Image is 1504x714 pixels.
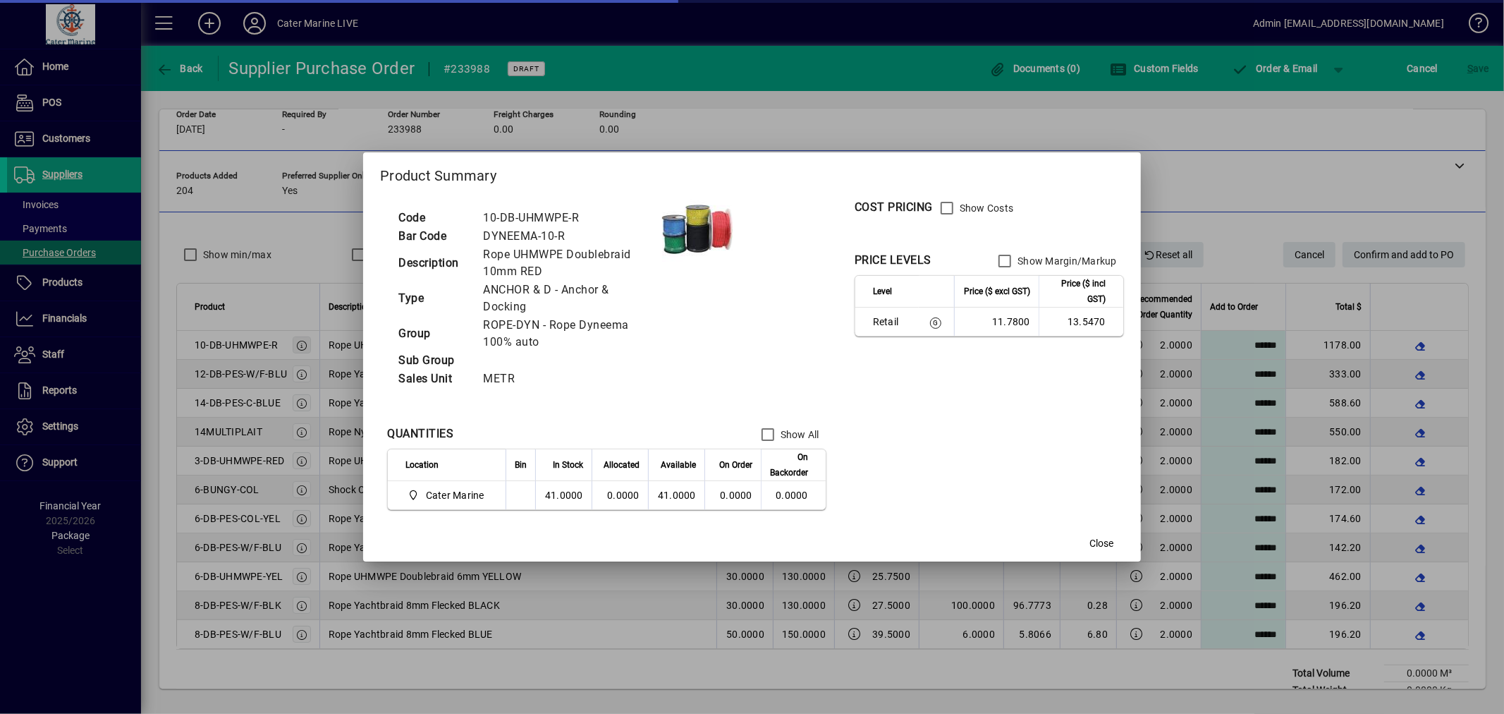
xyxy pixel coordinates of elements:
[954,308,1039,336] td: 11.7800
[1039,308,1123,336] td: 13.5470
[761,481,826,509] td: 0.0000
[1079,531,1124,556] button: Close
[391,351,476,370] td: Sub Group
[592,481,648,509] td: 0.0000
[476,281,662,316] td: ANCHOR & D - Anchor & Docking
[387,425,453,442] div: QUANTITIES
[391,316,476,351] td: Group
[855,199,933,216] div: COST PRICING
[964,284,1030,299] span: Price ($ excl GST)
[604,457,640,473] span: Allocated
[957,201,1014,215] label: Show Costs
[720,490,752,501] span: 0.0000
[873,284,892,299] span: Level
[391,209,476,227] td: Code
[553,457,583,473] span: In Stock
[391,281,476,316] td: Type
[535,481,592,509] td: 41.0000
[405,487,490,504] span: Cater Marine
[426,488,484,502] span: Cater Marine
[1089,536,1113,551] span: Close
[476,227,662,246] td: DYNEEMA-10-R
[855,252,931,269] div: PRICE LEVELS
[391,227,476,246] td: Bar Code
[405,457,439,473] span: Location
[662,194,733,265] img: contain
[391,246,476,281] td: Description
[873,315,910,329] span: Retail
[648,481,704,509] td: 41.0000
[1048,276,1106,307] span: Price ($ incl GST)
[476,209,662,227] td: 10-DB-UHMWPE-R
[476,316,662,351] td: ROPE-DYN - Rope Dyneema 100% auto
[515,457,527,473] span: Bin
[363,152,1141,193] h2: Product Summary
[476,246,662,281] td: Rope UHMWPE Doublebraid 10mm RED
[778,428,819,442] label: Show All
[1015,254,1117,268] label: Show Margin/Markup
[391,370,476,388] td: Sales Unit
[476,370,662,388] td: METR
[770,449,808,480] span: On Backorder
[661,457,696,473] span: Available
[719,457,752,473] span: On Order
